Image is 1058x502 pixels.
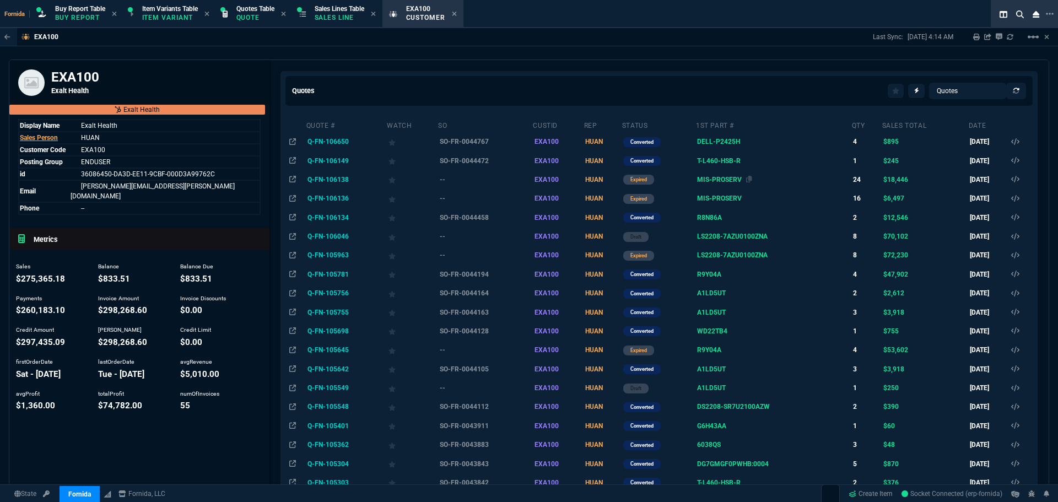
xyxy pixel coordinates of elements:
td: Q-FN-106138 [306,170,387,189]
div: Add to Watchlist [388,323,436,339]
span: Name [81,204,84,212]
p: expired [630,346,647,355]
span: avgRevenue [180,369,219,379]
td: [DATE] [968,189,1010,208]
td: EXA100 [532,360,583,379]
p: converted [630,422,654,430]
div: Add to Watchlist [388,267,436,282]
td: $3,918 [882,303,968,321]
div: Add to Watchlist [388,229,436,244]
th: Rep [584,117,622,132]
td: EXA100 [532,284,583,303]
td: Q-FN-106136 [306,189,387,208]
nx-icon: Open In Opposite Panel [289,309,296,316]
h5: Quotes [292,85,315,96]
span: Payments [16,295,42,302]
p: Customer [406,13,446,22]
th: Date [968,117,1010,132]
p: Sales Line [315,13,364,22]
th: CustId [532,117,583,132]
h3: EXA100 [51,69,261,85]
p: converted [630,403,654,412]
th: SO [438,117,532,132]
a: Global State [11,489,40,499]
span: firstOrderDate [16,369,61,379]
span: LS2208-7AZU0100ZNA [697,251,768,259]
span: avgProfit [16,401,55,411]
tr: Name [19,202,260,214]
span: Sales Person [20,134,58,142]
span: invoiceAmount [98,305,147,315]
td: Q-FN-105755 [306,303,387,321]
span: Customer Code [20,146,66,154]
nx-fornida-value: Workstation Installation, Phones, Printers, IOT Testing - L3 Engineer - Manager [697,175,849,185]
span: Fornida [4,10,30,18]
nx-fornida-value: Topaz Systems T-L460-HSB-R SigLite USB Signature Pad L460 1x5 [697,156,849,166]
a: Open Customer in hubSpot [9,105,265,115]
td: EXA100 [532,397,583,416]
span: Display Name [20,122,60,129]
td: HUAN [584,151,622,170]
td: 4 [851,265,882,284]
span: avgProfit [16,390,40,397]
nx-icon: Close Tab [112,10,117,19]
span: EXA100 [406,5,430,13]
td: Q-FN-106149 [306,151,387,170]
span: A1LD5UT [697,365,726,373]
nx-icon: Close Tab [281,10,286,19]
td: SO-FR-0044128 [438,322,532,341]
span: Credit Limit [180,326,211,333]
div: Add to Watchlist [388,418,436,434]
span: Invoice Amount [98,295,139,302]
td: EXA100 [532,151,583,170]
td: $2,612 [882,284,968,303]
nx-fornida-value: Dell Thunderbolt Dock - WD22TB4 [697,326,849,336]
td: Q-FN-106650 [306,132,387,151]
td: [DATE] [968,303,1010,321]
div: Add to Watchlist [388,153,436,169]
td: SO-FR-0044472 [438,151,532,170]
td: Q-FN-105401 [306,417,387,435]
td: [DATE] [968,360,1010,379]
div: Add to Watchlist [388,342,436,358]
td: -- [438,227,532,246]
span: DELL-P2425H [697,138,740,145]
span: id [20,170,25,178]
nx-icon: Close Tab [452,10,457,19]
a: msbcCompanyName [115,489,169,499]
td: Q-FN-105362 [306,435,387,454]
span: Invoice Discounts [180,295,226,302]
td: HUAN [584,322,622,341]
td: HUAN [584,208,622,227]
td: 8 [851,227,882,246]
span: DS2208-SR7U2100AZW [697,403,770,411]
td: 2 [851,397,882,416]
span: debitAmount [98,337,147,347]
td: HUAN [584,341,622,359]
td: EXA100 [532,189,583,208]
th: Quote # [306,117,387,132]
span: Balance Due [180,263,213,270]
span: R9Y04A [697,346,721,354]
nx-icon: Open In Opposite Panel [289,251,296,259]
nx-icon: Open In Opposite Panel [289,157,296,165]
nx-fornida-value: Aruba 6000 48G 4SFP Swch [697,213,849,223]
td: EXA100 [532,303,583,321]
td: [DATE] [968,417,1010,435]
p: converted [630,365,654,374]
td: 2 [851,208,882,227]
p: converted [630,441,654,450]
p: expired [630,195,647,203]
td: 2 [851,284,882,303]
a: Create Item [844,485,897,502]
div: Add to Watchlist [388,191,436,206]
td: SO-FR-0044164 [438,284,532,303]
span: WD22TB4 [697,327,727,335]
td: $3,918 [882,360,968,379]
nx-fornida-value: HPE ANW 6100 48G CL4 4SFP+ 740W Switch [697,345,849,355]
th: Status [622,117,695,132]
nx-icon: Open In Opposite Panel [289,233,296,240]
td: EXA100 [532,246,583,265]
td: 8 [851,246,882,265]
nx-fornida-value: HP ProBook 460 G11 16" Notebook Intel Core Ultra 5 125U 16GB 256 GB SSD [697,288,849,298]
